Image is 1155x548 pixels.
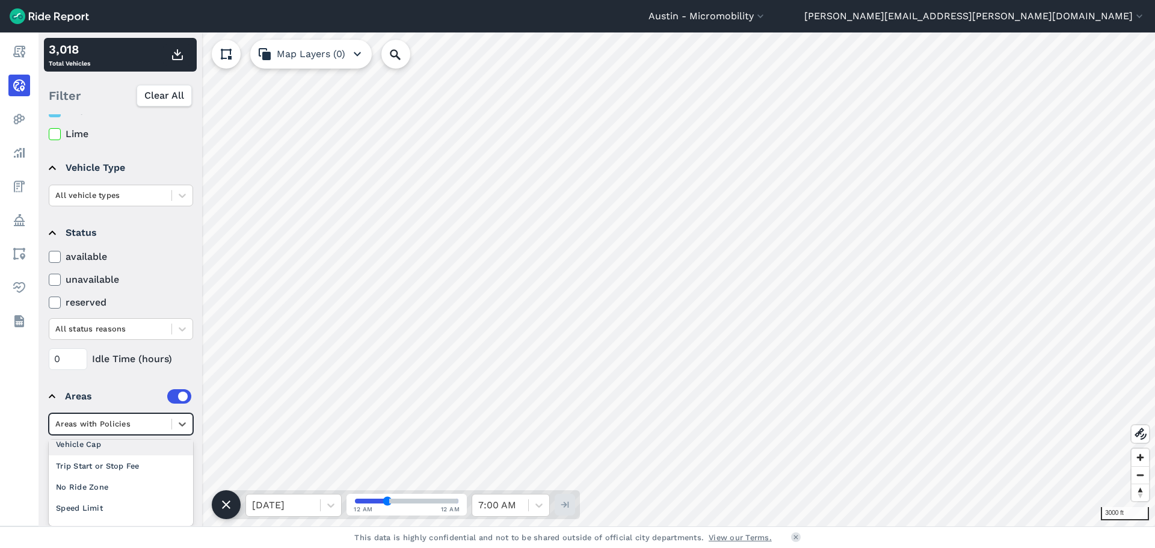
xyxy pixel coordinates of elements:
[8,176,30,197] a: Fees
[8,209,30,231] a: Policy
[49,497,193,519] div: Speed Limit
[804,9,1145,23] button: [PERSON_NAME][EMAIL_ADDRESS][PERSON_NAME][DOMAIN_NAME]
[137,85,192,106] button: Clear All
[49,455,193,476] div: Trip Start or Stop Fee
[1132,484,1149,501] button: Reset bearing to north
[49,250,193,264] label: available
[49,380,191,413] summary: Areas
[8,75,30,96] a: Realtime
[49,295,193,310] label: reserved
[8,243,30,265] a: Areas
[1132,466,1149,484] button: Zoom out
[1132,449,1149,466] button: Zoom in
[381,40,430,69] input: Search Location or Vehicles
[144,88,184,103] span: Clear All
[65,389,191,404] div: Areas
[49,434,193,455] div: Vehicle Cap
[49,476,193,497] div: No Ride Zone
[250,40,372,69] button: Map Layers (0)
[8,41,30,63] a: Report
[8,142,30,164] a: Analyze
[49,216,191,250] summary: Status
[8,277,30,298] a: Health
[49,348,193,370] div: Idle Time (hours)
[709,532,772,543] a: View our Terms.
[8,108,30,130] a: Heatmaps
[648,9,766,23] button: Austin - Micromobility
[38,32,1155,526] canvas: Map
[49,40,90,58] div: 3,018
[49,151,191,185] summary: Vehicle Type
[1101,507,1149,520] div: 3000 ft
[49,40,90,69] div: Total Vehicles
[44,77,197,114] div: Filter
[441,505,460,514] span: 12 AM
[354,505,373,514] span: 12 AM
[8,310,30,332] a: Datasets
[49,127,193,141] label: Lime
[49,272,193,287] label: unavailable
[10,8,89,24] img: Ride Report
